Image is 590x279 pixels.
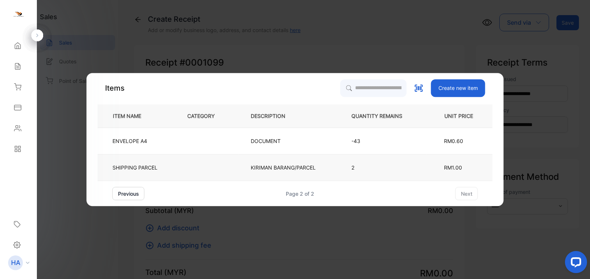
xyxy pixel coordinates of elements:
[351,112,414,120] p: QUANTITY REMAINS
[444,138,463,144] span: RM0.60
[431,79,485,97] button: Create new item
[444,164,462,171] span: RM1.00
[105,83,125,94] p: Items
[112,137,147,145] p: ENVELOPE A4
[438,112,480,120] p: UNIT PRICE
[351,137,414,145] p: -43
[559,248,590,279] iframe: LiveChat chat widget
[110,112,153,120] p: ITEM NAME
[251,112,297,120] p: DESCRIPTION
[351,164,414,171] p: 2
[187,112,226,120] p: CATEGORY
[112,187,145,200] button: previous
[455,187,478,200] button: next
[251,164,316,171] p: KIRIMAN BARANG/PARCEL
[286,190,314,198] div: Page 2 of 2
[11,258,20,268] p: HA
[112,164,157,171] p: SHIPPING PARCEL
[251,137,281,145] p: DOCUMENT
[13,10,24,21] img: logo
